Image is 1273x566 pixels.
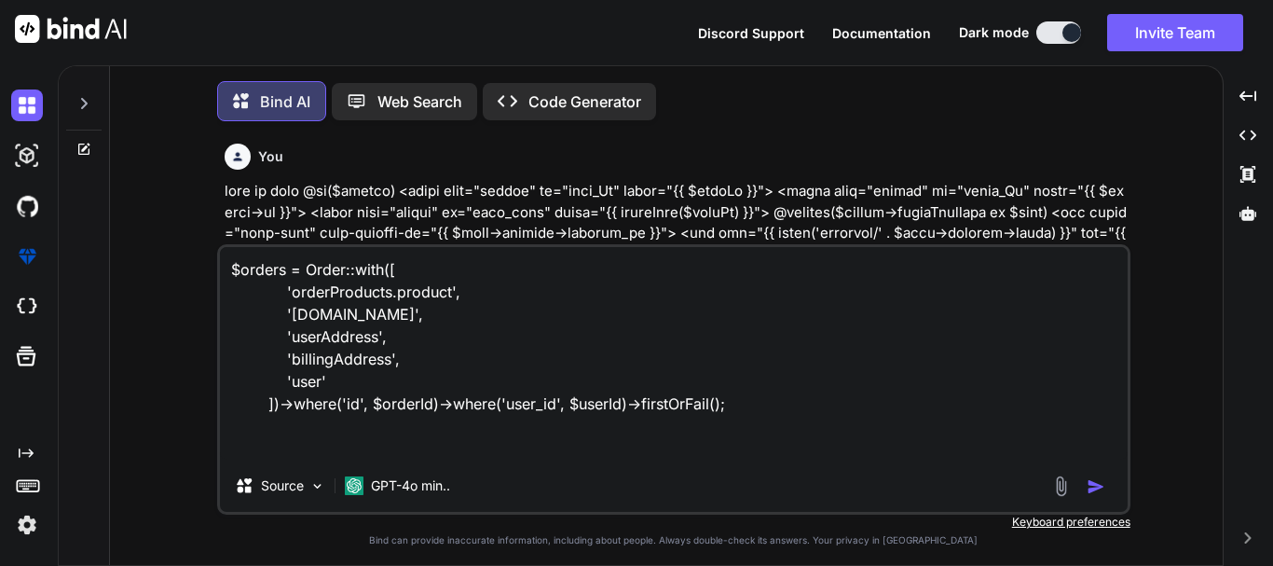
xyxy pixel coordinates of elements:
[832,25,931,41] span: Documentation
[11,291,43,323] img: cloudideIcon
[15,15,127,43] img: Bind AI
[959,23,1029,42] span: Dark mode
[1050,476,1072,497] img: attachment
[698,25,804,41] span: Discord Support
[261,476,304,495] p: Source
[11,509,43,541] img: settings
[11,90,43,121] img: darkChat
[217,533,1130,547] p: Bind can provide inaccurate information, including about people. Always double-check its answers....
[220,247,1128,460] textarea: $orders = Order::with([ 'orderProducts.product', '[DOMAIN_NAME]', 'userAddress', 'billingAddress'...
[832,23,931,43] button: Documentation
[11,241,43,272] img: premium
[371,476,450,495] p: GPT-4o min..
[11,140,43,172] img: darkAi-studio
[258,147,283,166] h6: You
[345,476,363,495] img: GPT-4o mini
[528,90,641,113] p: Code Generator
[217,515,1130,530] p: Keyboard preferences
[698,23,804,43] button: Discord Support
[1107,14,1243,51] button: Invite Team
[309,478,325,494] img: Pick Models
[377,90,462,113] p: Web Search
[11,190,43,222] img: githubDark
[1087,477,1105,496] img: icon
[260,90,310,113] p: Bind AI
